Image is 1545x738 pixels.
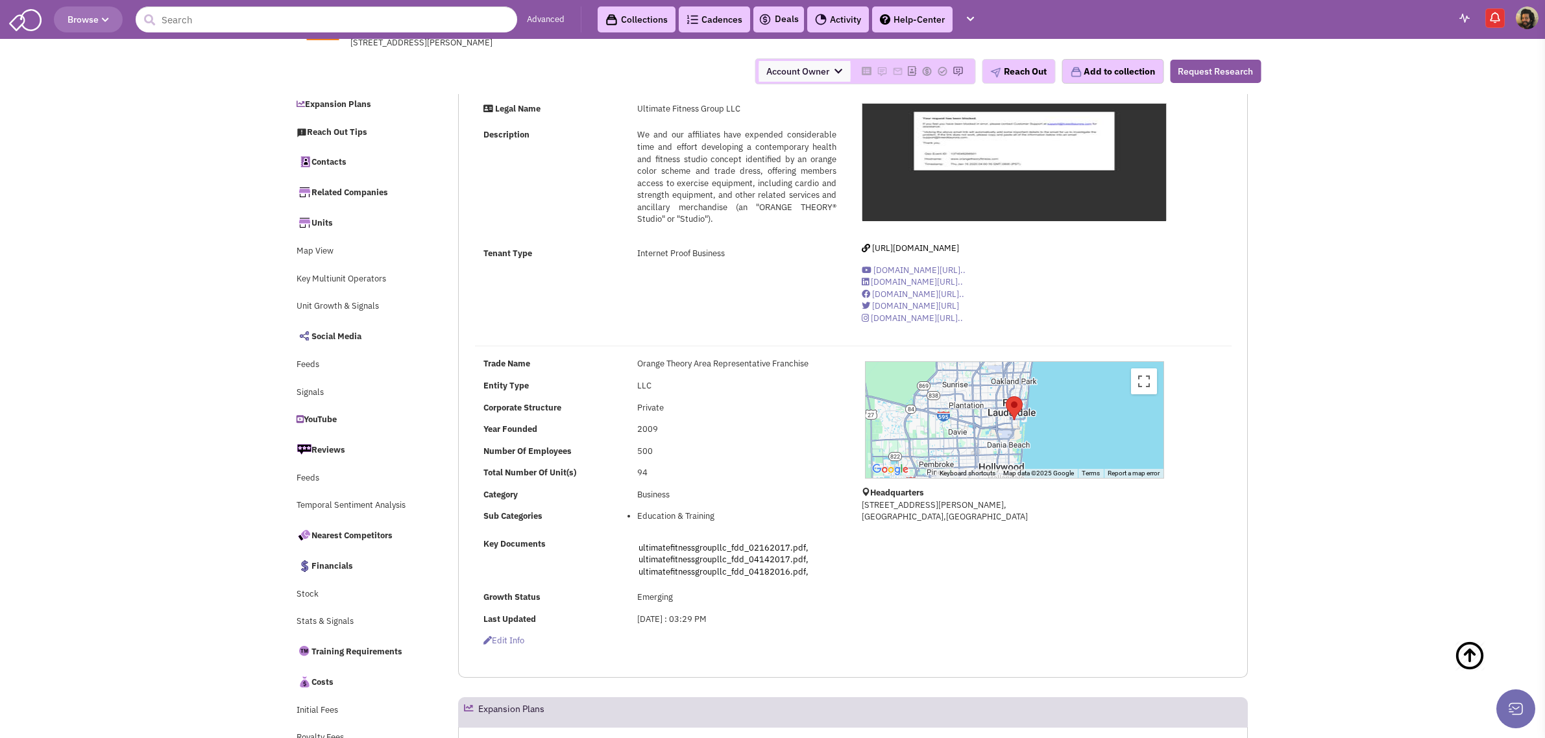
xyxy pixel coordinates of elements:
[483,613,536,625] b: Last Updated
[136,6,517,32] input: Search
[483,358,530,369] b: Trade Name
[629,423,844,436] div: 2009
[982,59,1055,84] button: Reach Out
[290,637,432,665] a: Training Requirements
[1170,60,1261,83] button: Request Research
[1082,470,1100,477] a: Terms (opens in new tab)
[483,423,537,434] b: Year Founded
[629,402,844,414] div: Private
[483,591,541,602] b: Growth Status
[483,510,542,521] b: Sub Categories
[290,353,432,377] a: Feeds
[290,552,432,579] a: Financials
[527,14,565,26] a: Advanced
[629,103,844,115] div: Ultimate Fitness Group LLC
[639,542,809,553] a: ultimatefitnessgroupllc_fdd_02162017.pdf,
[629,489,844,501] div: Business
[290,610,432,634] a: Stats & Signals
[495,103,541,114] strong: Legal Name
[637,510,836,523] li: Education & Training
[862,499,1167,523] p: [STREET_ADDRESS][PERSON_NAME], [GEOGRAPHIC_DATA],[GEOGRAPHIC_DATA]
[483,380,529,391] b: Entity Type
[862,313,963,324] a: [DOMAIN_NAME][URL]..
[629,467,844,479] div: 94
[872,289,964,300] span: [DOMAIN_NAME][URL]..
[637,129,836,224] span: We and our affiliates have expended considerable time and effort developing a contemporary health...
[759,12,772,27] img: icon-deals.svg
[290,381,432,405] a: Signals
[679,6,750,32] a: Cadences
[940,469,995,478] button: Keyboard shortcuts
[598,6,675,32] a: Collections
[873,265,966,276] span: [DOMAIN_NAME][URL]..
[290,148,432,175] a: Contacts
[483,538,546,549] b: Key Documents
[483,402,561,413] b: Corporate Structure
[629,358,844,370] div: Orange Theory Area Representative Franchise
[290,521,432,549] a: Nearest Competitors
[290,668,432,695] a: Costs
[871,313,963,324] span: [DOMAIN_NAME][URL]..
[872,6,953,32] a: Help-Center
[290,178,432,206] a: Related Companies
[483,467,576,478] b: Total Number Of Unit(s)
[871,276,963,287] span: [DOMAIN_NAME][URL]..
[862,289,964,300] a: [DOMAIN_NAME][URL]..
[483,635,524,646] span: Edit info
[639,554,809,565] a: ultimatefitnessgroupllc_fdd_04142017.pdf,
[483,489,518,500] b: Category
[869,461,912,478] a: Open this area in Google Maps (opens a new window)
[483,446,572,457] b: Number Of Employees
[290,93,432,117] a: Expansion Plans
[290,121,432,145] a: Reach Out Tips
[1003,470,1074,477] span: Map data ©2025 Google
[290,209,432,236] a: Units
[1006,396,1023,420] div: Ultimate Fitness Group LLC
[990,67,1001,78] img: plane.png
[1070,66,1082,78] img: icon-collection-lavender.png
[639,566,809,577] a: ultimatefitnessgroupllc_fdd_04182016.pdf,
[937,66,947,77] img: Please add to your accounts
[807,6,869,32] a: Activity
[290,698,432,723] a: Initial Fees
[1516,6,1539,29] img: Chris Larocco
[953,66,963,77] img: Please add to your accounts
[872,243,959,254] span: [URL][DOMAIN_NAME]
[290,582,432,607] a: Stock
[290,466,432,491] a: Feeds
[862,265,966,276] a: [DOMAIN_NAME][URL]..
[815,14,827,25] img: Activity.png
[1108,470,1160,477] a: Report a map error
[1454,627,1519,711] a: Back To Top
[483,129,529,140] strong: Description
[629,380,844,392] div: LLC
[1131,368,1157,394] button: Toggle fullscreen view
[290,322,432,350] a: Social Media
[759,61,850,82] span: Account Owner
[1062,59,1163,84] button: Add to collection
[892,66,903,77] img: Please add to your accounts
[862,104,1166,221] img: Ultimate Fitness Group LLC
[877,66,887,77] img: Please add to your accounts
[350,37,689,49] div: [STREET_ADDRESS][PERSON_NAME]
[862,243,959,254] a: [URL][DOMAIN_NAME]
[478,698,544,726] h2: Expansion Plans
[290,239,432,264] a: Map View
[290,408,432,433] a: YouTube
[483,248,532,259] strong: Tenant Type
[605,14,618,26] img: icon-collection-lavender-black.svg
[687,15,698,24] img: Cadences_logo.png
[759,12,799,27] a: Deals
[629,446,844,458] div: 500
[862,276,963,287] a: [DOMAIN_NAME][URL]..
[629,248,844,260] div: Internet Proof Business
[54,6,123,32] button: Browse
[290,436,432,463] a: Reviews
[629,591,844,604] div: Emerging
[290,294,432,319] a: Unit Growth & Signals
[872,300,959,311] span: [DOMAIN_NAME][URL]
[67,14,109,25] span: Browse
[290,267,432,292] a: Key Multiunit Operators
[921,66,932,77] img: Please add to your accounts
